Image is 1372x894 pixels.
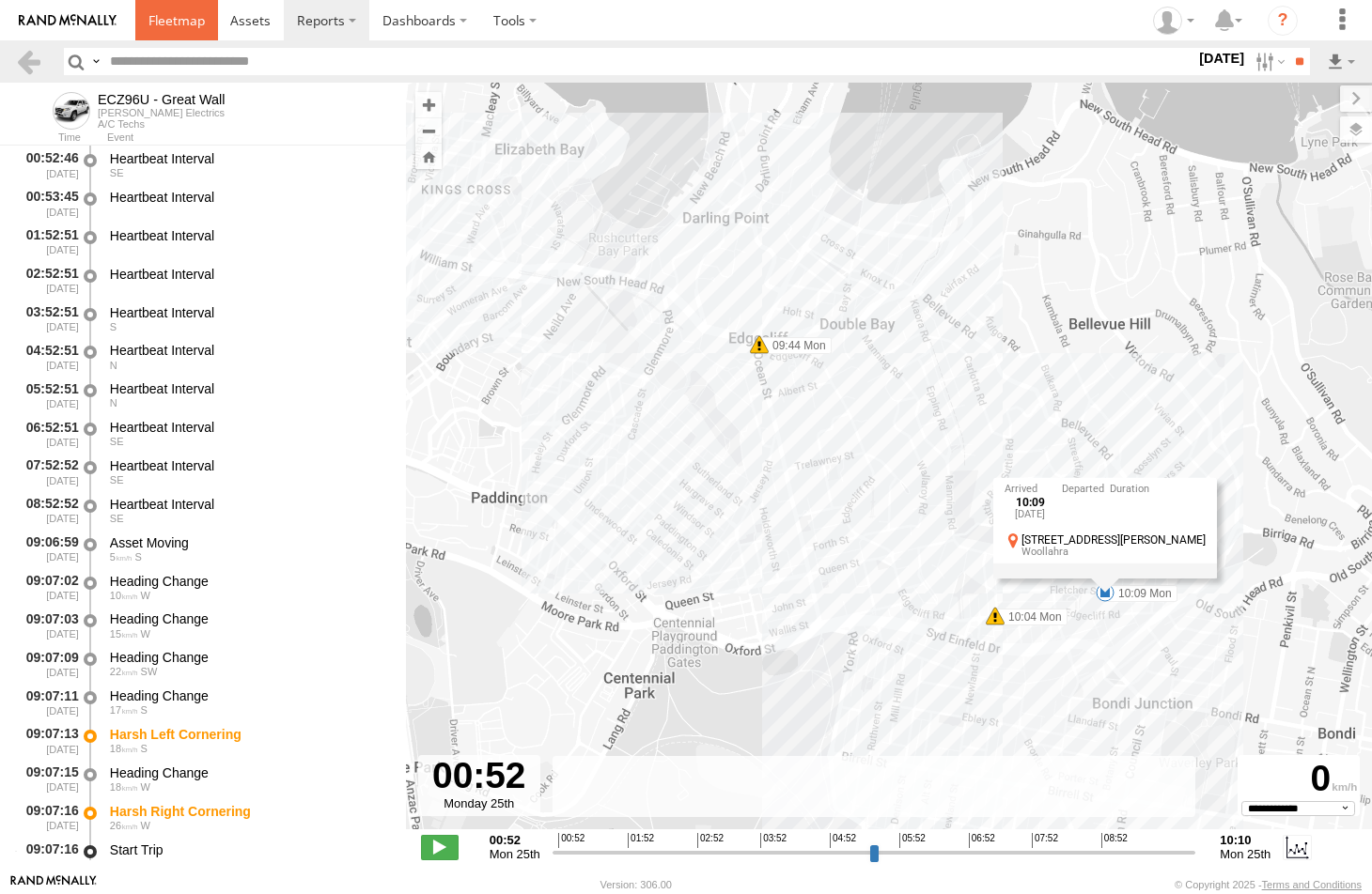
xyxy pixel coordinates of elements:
[110,227,388,244] div: Heartbeat Interval
[697,833,724,848] span: 02:52
[134,551,141,563] span: Heading: 188
[110,397,117,408] span: Heading: 22
[15,340,81,375] div: 04:52:51 [DATE]
[421,835,459,859] label: Play/Stop
[88,48,103,75] label: Search Query
[141,704,148,716] span: Heading: 190
[15,532,81,566] div: 09:06:59 [DATE]
[110,419,388,436] div: Heartbeat Interval
[110,436,124,447] span: Heading: 134
[141,628,150,640] span: Heading: 282
[110,189,388,206] div: Heartbeat Interval
[98,107,225,118] div: [PERSON_NAME] Electrics
[110,266,388,283] div: Heartbeat Interval
[1268,6,1298,36] i: ?
[1262,879,1362,890] a: Terms and Conditions
[969,833,995,848] span: 06:52
[110,380,388,397] div: Heartbeat Interval
[110,321,117,332] span: Heading: 185
[110,666,138,677] span: 22
[1021,547,1206,558] div: Woollahra
[1105,585,1177,602] label: 10:09 Mon
[110,590,138,601] span: 10
[110,803,388,820] div: Harsh Right Cornering
[15,224,81,259] div: 01:52:51 [DATE]
[899,833,926,848] span: 05:52
[19,14,117,27] img: rand-logo.svg
[110,781,138,793] span: 18
[110,534,388,551] div: Asset Moving
[760,833,787,848] span: 03:52
[1032,833,1058,848] span: 07:52
[110,457,388,474] div: Heartbeat Interval
[110,743,138,754] span: 18
[110,858,119,870] span: Heading: 278
[110,513,124,524] span: Heading: 150
[628,833,654,848] span: 01:52
[15,133,81,143] div: Time
[15,493,81,528] div: 08:52:52 [DATE]
[15,48,42,75] a: Back to previous Page
[490,833,540,847] strong: 00:52
[110,687,388,704] div: Heading Change
[1325,48,1357,75] label: Export results as...
[98,118,225,130] div: A/C Techs
[15,609,81,643] div: 09:07:03 [DATE]
[600,879,672,890] div: Version: 306.00
[558,833,585,848] span: 00:52
[15,646,81,681] div: 09:07:09 [DATE]
[110,820,138,831] span: 26
[1146,7,1201,35] div: Nicole Hunt
[1005,497,1056,509] div: 10:09
[110,474,124,486] span: Heading: 150
[15,762,81,796] div: 09:07:15 [DATE]
[15,839,81,873] div: 09:07:16 [DATE]
[1021,534,1206,547] div: [STREET_ADDRESS][PERSON_NAME]
[141,820,150,831] span: Heading: 277
[1220,847,1271,861] span: Mon 25th Aug 2025
[995,609,1068,625] label: 10:04 Mon
[490,847,540,861] span: Mon 25th Aug 2025
[15,263,81,298] div: 02:52:51 [DATE]
[15,147,81,182] div: 00:52:46 [DATE]
[1175,879,1362,890] div: © Copyright 2025 -
[415,144,442,169] button: Zoom Home
[15,570,81,605] div: 09:07:02 [DATE]
[10,875,97,894] a: Visit our Website
[1240,758,1357,801] div: 0
[15,685,81,719] div: 09:07:11 [DATE]
[110,304,388,321] div: Heartbeat Interval
[15,723,81,758] div: 09:07:13 [DATE]
[15,301,81,336] div: 03:52:51 [DATE]
[15,455,81,489] div: 07:52:52 [DATE]
[1005,509,1056,520] div: [DATE]
[110,726,388,743] div: Harsh Left Cornering
[1101,833,1128,848] span: 08:52
[98,92,225,107] div: ECZ96U - Great Wall - View Asset History
[15,416,81,451] div: 06:52:51 [DATE]
[110,841,388,858] div: Start Trip
[110,496,388,513] div: Heartbeat Interval
[110,628,138,640] span: 15
[1220,833,1271,847] strong: 10:10
[15,378,81,412] div: 05:52:51 [DATE]
[141,590,150,601] span: Heading: 250
[141,781,150,793] span: Heading: 255
[830,833,856,848] span: 04:52
[1195,48,1248,69] label: [DATE]
[110,573,388,590] div: Heading Change
[141,666,158,677] span: Heading: 226
[415,117,442,144] button: Zoom out
[141,743,148,754] span: Heading: 200
[15,800,81,835] div: 09:07:16 [DATE]
[110,704,138,716] span: 17
[759,337,832,354] label: 09:44 Mon
[107,133,406,143] div: Event
[110,150,388,167] div: Heartbeat Interval
[110,764,388,781] div: Heading Change
[110,649,388,666] div: Heading Change
[110,610,388,627] div: Heading Change
[110,551,133,563] span: 5
[110,342,388,359] div: Heartbeat Interval
[415,92,442,117] button: Zoom in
